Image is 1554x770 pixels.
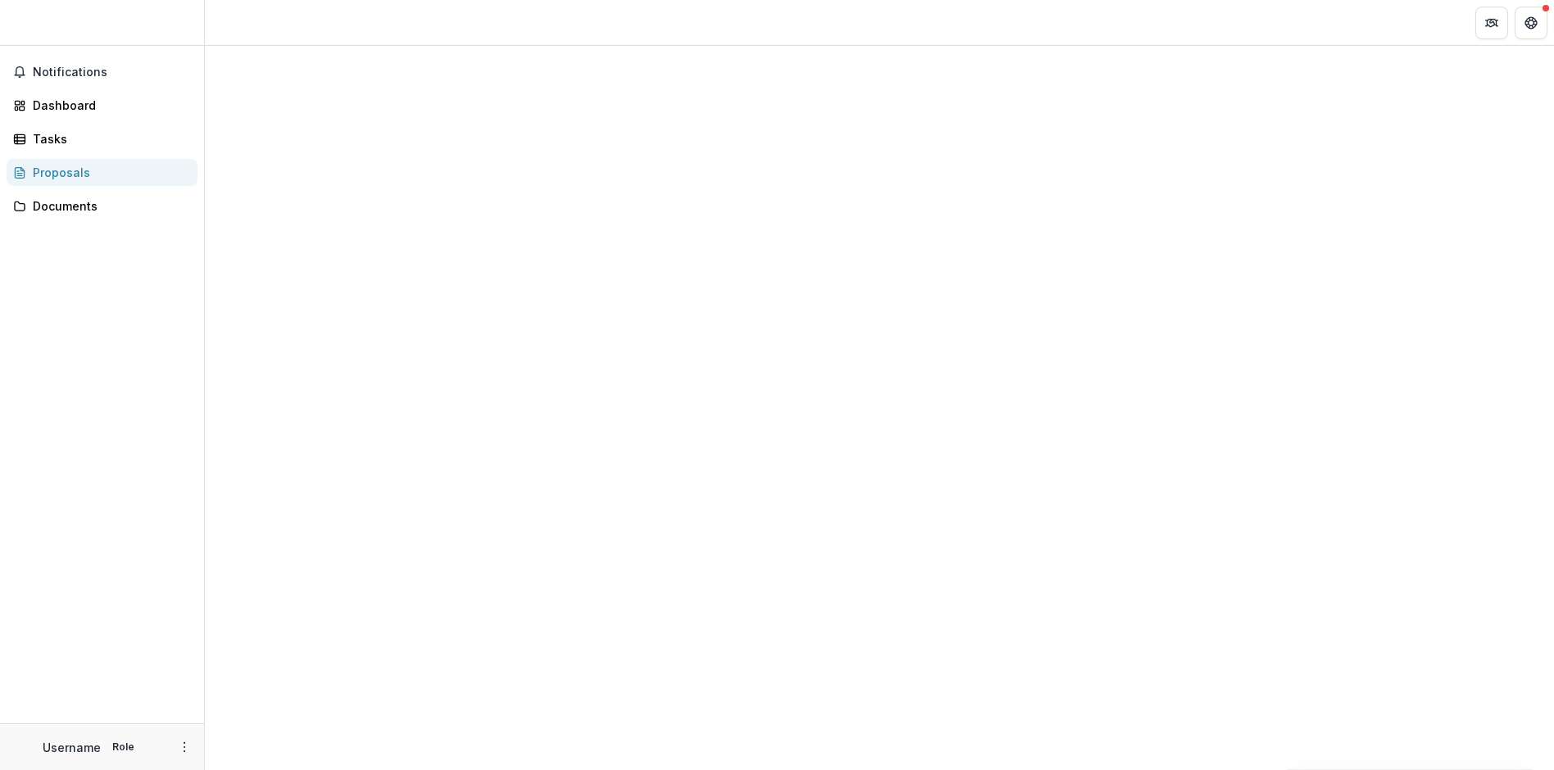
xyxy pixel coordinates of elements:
a: Documents [7,192,198,220]
button: More [175,737,194,757]
a: Proposals [7,159,198,186]
div: Tasks [33,130,184,147]
span: Notifications [33,66,191,79]
button: Partners [1475,7,1508,39]
div: Proposals [33,164,184,181]
div: Dashboard [33,97,184,114]
a: Dashboard [7,92,198,119]
button: Get Help [1515,7,1547,39]
a: Tasks [7,125,198,152]
p: Username [43,739,101,756]
p: Role [107,740,139,754]
div: Documents [33,197,184,215]
button: Notifications [7,59,198,85]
